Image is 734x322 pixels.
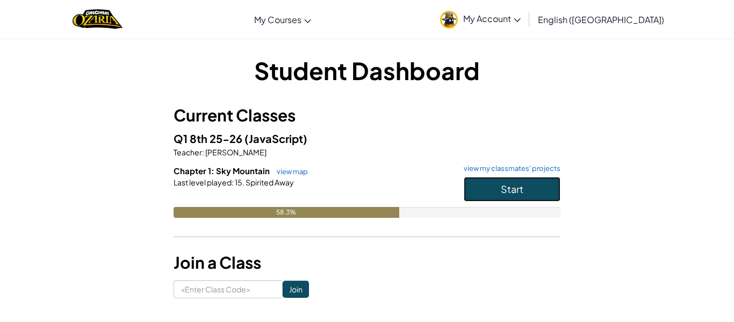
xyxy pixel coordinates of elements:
span: My Account [463,13,521,24]
button: Start [464,177,560,202]
h3: Current Classes [174,103,560,127]
span: Spirited Away [244,177,294,187]
a: view map [271,167,308,176]
input: <Enter Class Code> [174,280,283,298]
a: My Courses [249,5,316,34]
span: : [232,177,234,187]
a: Ozaria by CodeCombat logo [73,8,123,30]
span: Start [501,183,523,195]
img: Home [73,8,123,30]
img: avatar [440,11,458,28]
h3: Join a Class [174,251,560,275]
span: My Courses [254,14,301,25]
a: English ([GEOGRAPHIC_DATA]) [532,5,670,34]
h1: Student Dashboard [174,54,560,87]
span: [PERSON_NAME] [204,147,267,157]
span: 15. [234,177,244,187]
a: My Account [435,2,526,36]
span: (JavaScript) [244,132,307,145]
span: : [202,147,204,157]
span: Teacher [174,147,202,157]
span: Q1 8th 25-26 [174,132,244,145]
div: 58.3% [174,207,399,218]
a: view my classmates' projects [458,165,560,172]
span: Chapter 1: Sky Mountain [174,166,271,176]
span: Last level played [174,177,232,187]
span: English ([GEOGRAPHIC_DATA]) [538,14,664,25]
input: Join [283,281,309,298]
